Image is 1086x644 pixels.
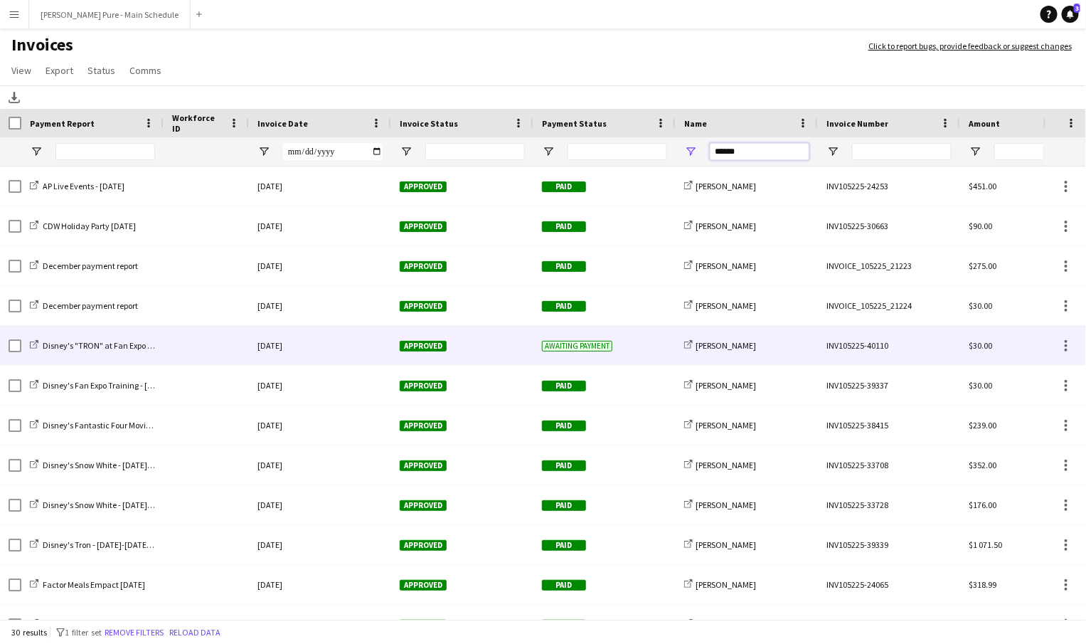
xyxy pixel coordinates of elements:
span: Paid [542,181,586,192]
div: [DATE] [249,366,391,405]
button: Open Filter Menu [542,145,555,158]
span: Approved [400,460,447,471]
button: Open Filter Menu [826,145,839,158]
span: Disney's Tron - [DATE]-[DATE] Payment Report [43,539,208,550]
span: Approved [400,301,447,312]
span: Paid [542,301,586,312]
div: INVOICE_105225_21224 [818,286,960,325]
span: $275.00 [969,260,996,271]
a: Status [82,61,121,80]
a: Disney's Snow White - [DATE] - Payment Report [30,500,210,510]
span: Workforce ID [172,112,223,134]
span: View [11,64,31,77]
a: View [6,61,37,80]
div: [DATE] [249,605,391,644]
input: Name Filter Input [710,143,809,160]
a: CDW Holiday Party [DATE] [30,221,136,231]
span: December payment report [43,260,138,271]
input: Payment Report Filter Input [55,143,155,160]
a: Click to report bugs, provide feedback or suggest changes [868,40,1072,53]
span: Paid [542,421,586,431]
span: Approved [400,421,447,431]
span: 3 [1074,4,1080,13]
a: Disney's Tron - [DATE]-[DATE] Payment Report [30,539,208,550]
span: Approved [400,341,447,352]
input: Invoice Number Filter Input [852,143,952,160]
div: [DATE] [249,406,391,445]
span: [PERSON_NAME] [696,500,756,510]
a: Disney's Fantastic Four Movie Premiere [30,420,184,431]
span: [PERSON_NAME] [696,181,756,191]
span: AP Live Events - [DATE] [43,181,124,191]
span: Approved [400,540,447,551]
span: $30.00 [969,300,992,311]
div: INV105225-30663 [818,206,960,246]
span: Factor Meals Empact [DATE] [43,579,145,590]
a: Disney's "TRON" at Fan Expo Training Second Payment Report - [DATE] [30,340,295,351]
div: [DATE] [249,525,391,564]
span: $30.00 [969,340,992,351]
span: Paid [542,580,586,591]
div: INV105225-33708 [818,445,960,485]
span: Approved [400,181,447,192]
span: [PERSON_NAME] [696,460,756,470]
input: Invoice Status Filter Input [425,143,525,160]
span: Approved [400,580,447,591]
span: Paid [542,381,586,391]
span: [PERSON_NAME] [696,300,756,311]
span: Name [684,118,707,129]
a: Factor Meals Empact [DATE] [30,579,145,590]
span: CDW Holiday Party [DATE] [43,221,136,231]
span: Disney's Snow White - [DATE] - Payment Report [43,500,210,510]
span: [PERSON_NAME] [696,340,756,351]
div: [DATE] [249,167,391,206]
div: INV105225-39337 [818,366,960,405]
span: December payment report [43,300,138,311]
a: 3 [1062,6,1079,23]
span: [PERSON_NAME] [696,260,756,271]
a: December payment report [30,260,138,271]
span: 1 filter set [65,627,102,638]
span: Paid [542,460,586,471]
span: $352.00 [969,460,996,470]
div: INV105225-24065 [818,565,960,604]
span: Paid [542,540,586,551]
span: [PERSON_NAME] [696,579,756,590]
button: Reload data [166,625,223,640]
span: Invoice Date [257,118,308,129]
span: Paid [542,221,586,232]
div: INV105225-24253 [818,167,960,206]
button: Open Filter Menu [257,145,270,158]
span: Invoice Number [826,118,888,129]
a: Disney's Snow White - [DATE] - Payment Report [30,460,210,470]
span: Payment Report [30,118,95,129]
span: Disney's "TRON" at Fan Expo Training Second Payment Report - [DATE] [43,340,295,351]
span: $1 071.50 [969,539,1002,550]
a: AP Live Events - [DATE] [30,181,124,191]
span: $176.00 [969,500,996,510]
div: [DATE] [249,246,391,285]
span: $451.00 [969,181,996,191]
button: [PERSON_NAME] Pure - Main Schedule [29,1,191,28]
span: Payment Status [542,118,607,129]
div: INV105225-40110 [818,326,960,365]
div: INV105225-38415 [818,406,960,445]
span: [PERSON_NAME] [696,539,756,550]
span: Invoice Status [400,118,458,129]
div: INV105225-33728 [818,485,960,524]
span: $239.00 [969,420,996,431]
span: Export [46,64,73,77]
span: Approved [400,500,447,511]
button: Open Filter Menu [969,145,981,158]
div: [DATE] [249,485,391,524]
span: [PERSON_NAME] [696,380,756,391]
span: Awaiting payment [542,341,612,352]
div: [DATE] [249,565,391,604]
a: Export [40,61,79,80]
div: [DATE] [249,286,391,325]
span: Disney's Snow White - [DATE] - Payment Report [43,460,210,470]
span: Disney's Fantastic Four Movie Premiere [43,420,184,431]
div: INVOICE_105225_21223 [818,246,960,285]
button: Open Filter Menu [400,145,412,158]
app-action-btn: Download [6,89,23,106]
